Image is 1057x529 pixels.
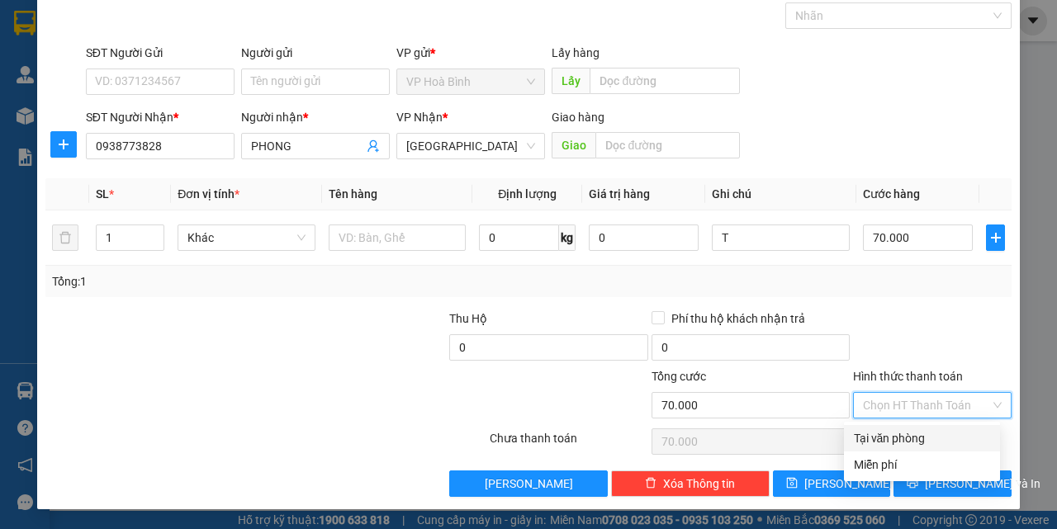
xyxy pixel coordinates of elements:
span: delete [645,477,656,490]
span: Giá trị hàng [589,187,650,201]
input: Ghi Chú [712,224,850,251]
span: VP Hoà Bình [406,69,535,94]
span: printer [907,477,918,490]
span: Thu Hộ [449,312,487,325]
button: plus [50,131,77,158]
span: plus [51,138,76,151]
span: save [786,477,798,490]
span: Đơn vị tính [178,187,239,201]
div: Người nhận [241,108,390,126]
input: Dọc đường [590,68,739,94]
div: Tại văn phòng [854,429,990,447]
div: Tổng: 1 [52,272,410,290]
div: SĐT Người Gửi [86,44,235,62]
div: Miễn phí [854,456,990,474]
span: Sài Gòn [406,134,535,158]
span: Lấy hàng [552,46,600,59]
button: save[PERSON_NAME] [773,470,891,497]
span: [PERSON_NAME] [804,475,893,493]
input: Dọc đường [595,132,739,158]
span: VP Nhận [396,111,443,124]
span: Phí thu hộ khách nhận trả [665,309,812,328]
span: SL [96,187,109,201]
span: Xóa Thông tin [663,475,735,493]
div: VP gửi [396,44,545,62]
input: VD: Bàn, Ghế [329,224,467,251]
span: Khác [187,225,306,250]
input: 0 [589,224,699,251]
button: delete [52,224,78,251]
span: Tên hàng [329,187,377,201]
label: Hình thức thanh toán [853,370,963,383]
span: plus [987,231,1004,244]
div: SĐT Người Nhận [86,108,235,126]
button: printer[PERSON_NAME] và In [893,470,1012,497]
span: [PERSON_NAME] [485,475,573,493]
span: [PERSON_NAME] và In [925,475,1040,493]
span: user-add [367,139,380,153]
button: deleteXóa Thông tin [611,470,770,497]
button: plus [986,224,1005,251]
span: kg [559,224,576,251]
span: Giao [552,132,595,158]
span: Giao hàng [552,111,604,124]
button: [PERSON_NAME] [449,470,608,497]
span: Định lượng [498,187,557,201]
div: Chưa thanh toán [488,429,650,458]
span: Tổng cước [652,370,706,383]
span: Cước hàng [863,187,920,201]
th: Ghi chú [705,178,856,210]
div: Người gửi [241,44,390,62]
span: Lấy [552,68,590,94]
